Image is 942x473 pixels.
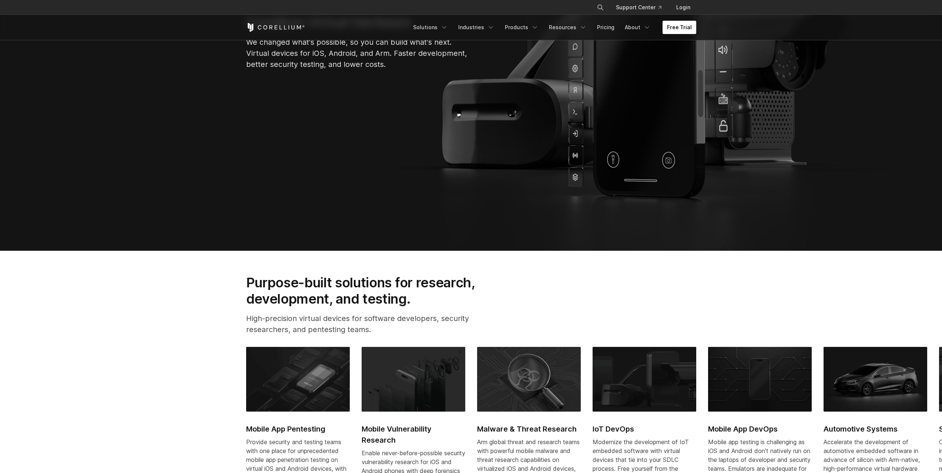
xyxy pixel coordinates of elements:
a: Support Center [610,1,667,14]
h2: Malware & Threat Research [477,423,581,435]
a: Pricing [593,21,619,34]
div: Navigation Menu [409,21,696,34]
a: Resources [544,21,591,34]
h2: Mobile App Pentesting [246,423,350,435]
a: Login [670,1,696,14]
h2: Purpose-built solutions for research, development, and testing. [246,274,499,307]
h2: IoT DevOps [593,423,696,435]
img: Mobile App DevOps [708,347,812,411]
img: Mobile Vulnerability Research [362,347,465,411]
img: Malware & Threat Research [477,347,581,411]
div: Navigation Menu [588,1,696,14]
a: Solutions [409,21,452,34]
img: IoT DevOps [593,347,696,411]
a: Products [500,21,543,34]
h2: Automotive Systems [824,423,927,435]
a: Free Trial [663,21,696,34]
h2: Mobile App DevOps [708,423,812,435]
img: Mobile App Pentesting [246,347,350,411]
h2: Mobile Vulnerability Research [362,423,465,446]
p: We changed what's possible, so you can build what's next. Virtual devices for iOS, Android, and A... [246,37,468,70]
img: Automotive Systems [824,347,927,411]
a: About [620,21,655,34]
p: High-precision virtual devices for software developers, security researchers, and pentesting teams. [246,313,499,335]
a: Industries [454,21,499,34]
button: Search [594,1,607,14]
a: Corellium Home [246,23,305,32]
